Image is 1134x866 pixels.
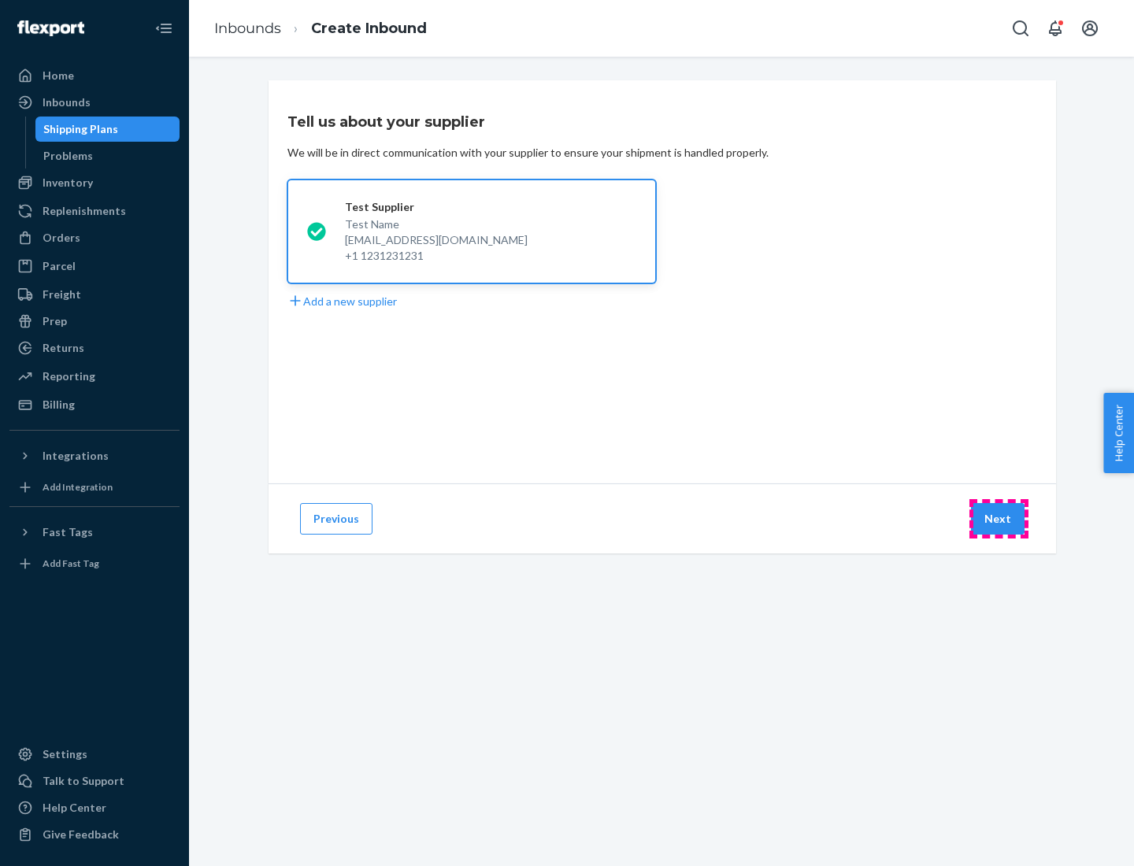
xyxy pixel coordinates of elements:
a: Returns [9,335,180,361]
div: Orders [43,230,80,246]
a: Help Center [9,795,180,820]
a: Freight [9,282,180,307]
a: Orders [9,225,180,250]
button: Add a new supplier [287,293,397,309]
div: Replenishments [43,203,126,219]
button: Open notifications [1039,13,1071,44]
a: Shipping Plans [35,117,180,142]
a: Problems [35,143,180,168]
a: Inbounds [214,20,281,37]
div: Shipping Plans [43,121,118,137]
div: Prep [43,313,67,329]
div: Talk to Support [43,773,124,789]
button: Help Center [1103,393,1134,473]
a: Settings [9,742,180,767]
div: Inventory [43,175,93,191]
div: Freight [43,287,81,302]
div: Returns [43,340,84,356]
img: Flexport logo [17,20,84,36]
div: Add Fast Tag [43,557,99,570]
a: Reporting [9,364,180,389]
div: We will be in direct communication with your supplier to ensure your shipment is handled properly. [287,145,769,161]
ol: breadcrumbs [202,6,439,52]
a: Add Integration [9,475,180,500]
div: Problems [43,148,93,164]
button: Open Search Box [1005,13,1036,44]
button: Fast Tags [9,520,180,545]
button: Previous [300,503,372,535]
div: Settings [43,746,87,762]
div: Billing [43,397,75,413]
button: Close Navigation [148,13,180,44]
button: Next [971,503,1025,535]
div: Help Center [43,800,106,816]
div: Parcel [43,258,76,274]
div: Reporting [43,368,95,384]
a: Inbounds [9,90,180,115]
a: Talk to Support [9,768,180,794]
a: Add Fast Tag [9,551,180,576]
div: Home [43,68,74,83]
h3: Tell us about your supplier [287,112,485,132]
a: Home [9,63,180,88]
div: Integrations [43,448,109,464]
a: Billing [9,392,180,417]
a: Create Inbound [311,20,427,37]
div: Add Integration [43,480,113,494]
a: Inventory [9,170,180,195]
a: Parcel [9,254,180,279]
a: Replenishments [9,198,180,224]
button: Give Feedback [9,822,180,847]
button: Open account menu [1074,13,1106,44]
div: Give Feedback [43,827,119,842]
div: Inbounds [43,94,91,110]
button: Integrations [9,443,180,468]
a: Prep [9,309,180,334]
div: Fast Tags [43,524,93,540]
